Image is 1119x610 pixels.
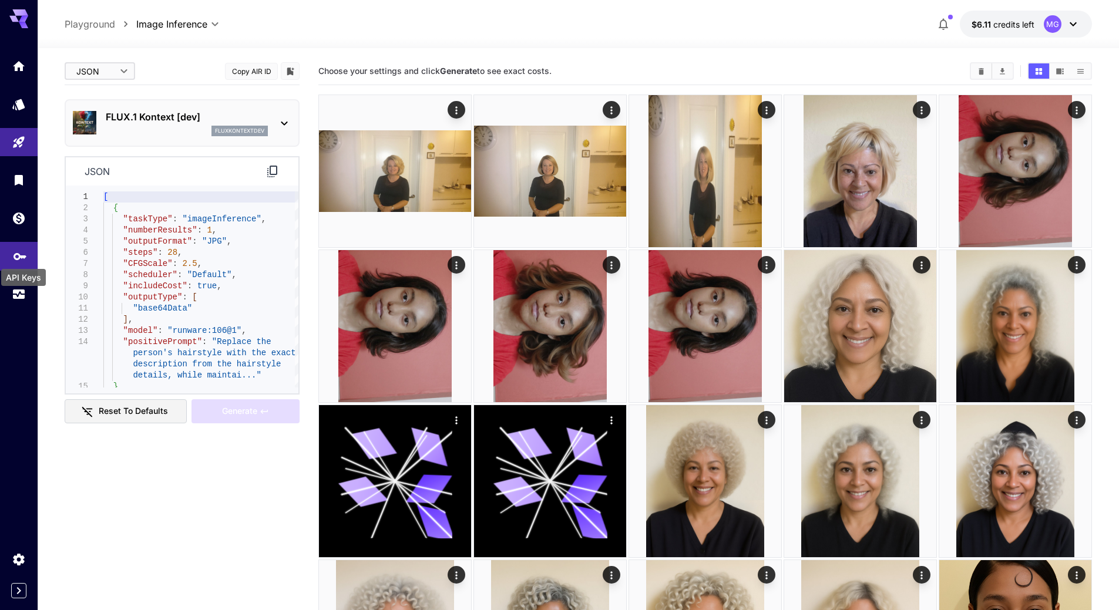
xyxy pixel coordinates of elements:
span: , [241,326,246,335]
div: 2 [66,203,88,214]
a: Playground [65,17,115,31]
span: : [192,237,197,246]
img: 2Q== [319,250,471,402]
span: true [197,281,217,291]
div: Actions [448,256,465,274]
div: Playground [12,135,26,150]
div: Actions [448,101,465,119]
span: ] [123,315,128,324]
b: Generate [440,66,477,76]
div: Actions [1068,101,1086,119]
button: Expand sidebar [11,583,26,598]
img: 2Q== [629,405,781,557]
span: "Replace the [212,337,271,346]
div: 3 [66,214,88,225]
button: Show images in video view [1050,63,1070,79]
div: $6.1108 [972,18,1034,31]
span: "base64Data" [133,304,192,313]
div: Actions [913,566,930,584]
span: : [173,259,177,268]
div: 5 [66,236,88,247]
span: "JPG" [202,237,227,246]
img: 9k= [629,250,781,402]
span: : [157,248,162,257]
span: , [261,214,266,224]
div: Actions [603,256,620,274]
div: Settings [12,552,26,567]
span: [ [103,192,108,201]
span: : [177,270,182,279]
div: Actions [758,566,775,584]
span: "runware:106@1" [167,326,241,335]
div: API Keys [13,245,27,260]
div: 12 [66,314,88,325]
span: "steps" [123,248,158,257]
img: 2Q== [629,95,781,247]
span: JSON [76,65,113,77]
button: Clear Images [971,63,992,79]
span: 28 [167,248,177,257]
p: FLUX.1 Kontext [dev] [106,110,268,124]
nav: breadcrumb [65,17,136,31]
button: $6.1108MG [960,11,1092,38]
img: 2Q== [784,250,936,402]
div: Actions [603,566,620,584]
div: Show images in grid viewShow images in video viewShow images in list view [1027,62,1092,80]
div: Clear ImagesDownload All [970,62,1014,80]
img: 2Q== [474,95,626,247]
button: Copy AIR ID [225,63,278,80]
div: Actions [758,256,775,274]
button: Reset to defaults [65,399,187,423]
span: "model" [123,326,158,335]
span: , [217,281,221,291]
span: , [227,237,231,246]
span: Image Inference [136,17,207,31]
img: 9k= [939,95,1091,247]
div: Library [12,173,26,187]
span: 1 [207,225,211,235]
span: } [113,382,118,391]
div: Please upload a reference image [191,399,300,423]
div: 1 [66,191,88,203]
span: "Default" [187,270,232,279]
img: 2Q== [319,95,471,247]
span: details, while maintai..." [133,370,261,380]
div: Actions [603,411,620,429]
div: 7 [66,258,88,269]
span: , [177,248,182,257]
img: Z [939,405,1091,557]
span: : [187,281,192,291]
span: description from the hairstyle [133,359,281,369]
div: Actions [448,566,465,584]
span: : [157,326,162,335]
span: "outputFormat" [123,237,193,246]
div: Actions [1068,411,1086,429]
button: Add to library [285,64,295,78]
img: 9k= [474,250,626,402]
span: "CFGScale" [123,259,173,268]
div: Actions [758,101,775,119]
div: 15 [66,381,88,392]
div: FLUX.1 Kontext [dev]fluxkontextdev [73,105,291,141]
button: Download All [992,63,1013,79]
span: credits left [993,19,1034,29]
div: Actions [758,411,775,429]
div: Actions [913,256,930,274]
img: Z [939,250,1091,402]
div: Actions [1068,256,1086,274]
div: Wallet [12,211,26,225]
div: Usage [12,287,26,302]
div: Actions [448,411,465,429]
div: 14 [66,336,88,348]
div: Actions [603,101,620,119]
span: : [197,225,202,235]
div: Actions [913,101,930,119]
span: "taskType" [123,214,173,224]
button: Show images in grid view [1029,63,1049,79]
span: Choose your settings and click to see exact costs. [318,66,552,76]
span: person's hairstyle with the exact [133,348,295,358]
div: Actions [1068,566,1086,584]
span: , [197,259,202,268]
span: "numberResults" [123,225,197,235]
